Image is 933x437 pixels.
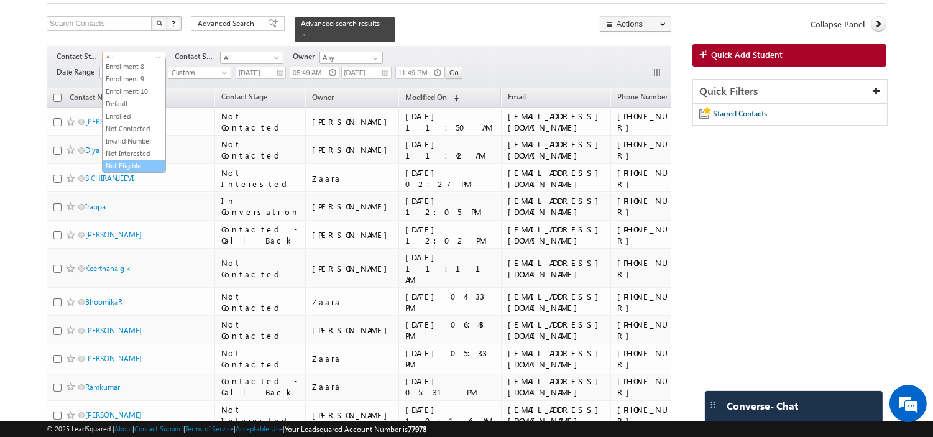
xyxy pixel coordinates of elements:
div: [PERSON_NAME] [312,201,393,212]
div: Not Contacted [221,291,300,313]
img: Search [156,20,162,26]
a: Keerthana g k [85,264,130,273]
div: [PHONE_NUMBER] [617,347,698,370]
span: Created On [100,67,159,78]
span: Phone Number [617,92,668,101]
a: Diya [85,145,99,155]
div: [EMAIL_ADDRESS][DOMAIN_NAME] [508,347,605,370]
div: Not Contacted [221,139,300,161]
input: Type to Search [319,52,383,64]
div: [EMAIL_ADDRESS][DOMAIN_NAME] [508,167,605,190]
a: Contact Name [63,91,123,107]
div: [EMAIL_ADDRESS][DOMAIN_NAME] [508,139,605,161]
a: Contact Support [134,425,183,433]
span: Owner [312,93,334,102]
div: Not Contacted [221,347,300,370]
a: S CHIRANJEEVI [85,173,134,183]
a: Not Eligible [103,160,165,172]
div: Not Interested [221,404,300,426]
a: Phone Number [611,90,674,106]
span: Your Leadsquared Account Number is [285,425,426,434]
div: [EMAIL_ADDRESS][DOMAIN_NAME] [508,224,605,246]
div: [PHONE_NUMBER] [617,195,698,218]
span: All [221,52,280,63]
span: Advanced Search [198,18,258,29]
span: © 2025 LeadSquared | | | | | [47,423,426,435]
div: [PHONE_NUMBER] [617,319,698,341]
div: [PHONE_NUMBER] [617,224,698,246]
div: [PERSON_NAME] [312,263,393,274]
div: [DATE] 10:16 AM [405,404,495,426]
div: [PHONE_NUMBER] [617,404,698,426]
span: Contact Stage [221,92,267,101]
span: Collapse Panel [811,19,865,30]
a: Enrolled [103,111,165,122]
span: Starred Contacts [713,109,767,118]
span: Modified On [405,93,447,102]
div: [PERSON_NAME] [312,410,393,421]
div: [DATE] 12:05 PM [405,195,495,218]
div: [EMAIL_ADDRESS][DOMAIN_NAME] [508,319,605,341]
div: Not Interested [221,167,300,190]
a: Created On [99,67,163,79]
div: [DATE] 06:43 PM [405,319,495,341]
div: Zaara [312,353,393,364]
span: Contact Source [175,51,220,62]
div: [DATE] 04:33 PM [405,291,495,313]
a: [PERSON_NAME] [85,354,142,363]
a: Not Interested [103,148,165,159]
div: In Conversation [221,195,300,218]
a: [PERSON_NAME] [85,326,142,335]
div: Contacted - Call Back [221,224,300,246]
div: [PHONE_NUMBER] [617,111,698,133]
span: Converse - Chat [727,400,798,412]
span: All [103,52,162,63]
div: [PHONE_NUMBER] [617,139,698,161]
div: [DATE] 11:50 AM [405,111,495,133]
div: [EMAIL_ADDRESS][DOMAIN_NAME] [508,111,605,133]
span: 77978 [408,425,426,434]
a: Modified On (sorted descending) [399,90,465,106]
a: Email [502,90,532,106]
div: [EMAIL_ADDRESS][DOMAIN_NAME] [508,404,605,426]
div: [EMAIL_ADDRESS][DOMAIN_NAME] [508,291,605,313]
ul: All [102,58,166,173]
div: [EMAIL_ADDRESS][DOMAIN_NAME] [508,257,605,280]
div: [PERSON_NAME] [312,229,393,241]
div: Zaara [312,297,393,308]
span: ? [172,18,177,29]
div: [EMAIL_ADDRESS][DOMAIN_NAME] [508,375,605,398]
div: Not Contacted [221,319,300,341]
a: All [102,52,165,64]
a: [PERSON_NAME] [85,117,142,126]
a: Enrollment 8 [103,61,165,72]
a: Enrollment 9 [103,73,165,85]
span: Contact Stage [57,51,102,62]
div: [PERSON_NAME] [312,324,393,336]
img: d_60004797649_company_0_60004797649 [21,65,52,81]
img: carter-drag [708,400,718,410]
a: Terms of Service [185,425,234,433]
div: Zaara [312,381,393,392]
a: Invalid Number [103,136,165,147]
a: [PERSON_NAME] [85,410,142,420]
span: Custom [168,67,228,78]
a: [PERSON_NAME] [85,230,142,239]
div: [DATE] 02:27 PM [405,167,495,190]
a: Acceptable Use [236,425,283,433]
a: Show All Items [366,52,382,65]
span: Owner [293,51,319,62]
input: Go [446,67,462,79]
a: Custom [168,67,231,79]
a: Ramkumar [85,382,120,392]
a: About [114,425,132,433]
div: [DATE] 05:33 PM [405,347,495,370]
div: [PERSON_NAME] [312,144,393,155]
a: Contact Stage [215,90,273,106]
div: Quick Filters [693,80,887,104]
a: Enrollment 10 [103,86,165,97]
div: Zaara [312,173,393,184]
div: [DATE] 12:02 PM [405,224,495,246]
div: [DATE] 11:11 AM [405,252,495,285]
div: [PHONE_NUMBER] [617,257,698,280]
